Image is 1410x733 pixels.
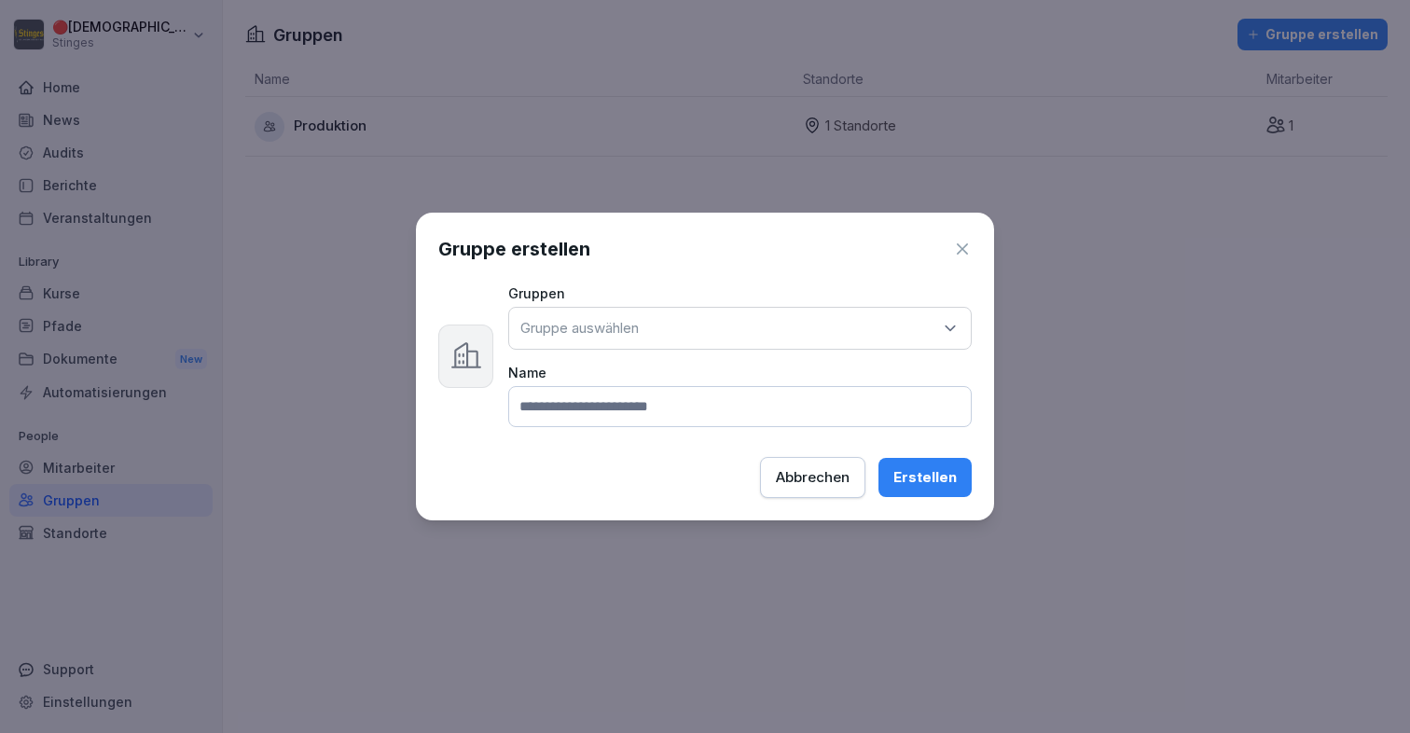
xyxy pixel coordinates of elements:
button: Abbrechen [760,457,865,498]
div: Erstellen [893,467,957,488]
h1: Gruppe erstellen [438,235,590,263]
p: Gruppe auswählen [520,319,639,338]
span: Name [508,365,546,380]
span: Gruppen [508,285,565,301]
button: Erstellen [878,458,972,497]
div: Abbrechen [776,467,850,488]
